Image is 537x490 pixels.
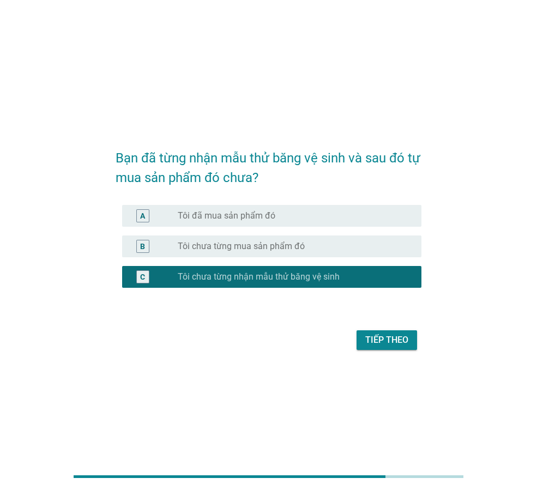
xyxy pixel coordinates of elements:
div: A [140,210,145,221]
label: Tôi đã mua sản phẩm đó [178,210,275,221]
button: Tiếp theo [357,330,417,350]
h2: Bạn đã từng nhận mẫu thử băng vệ sinh và sau đó tự mua sản phẩm đó chưa? [116,137,421,187]
div: B [140,240,145,252]
div: C [140,271,145,282]
label: Tôi chưa từng mua sản phẩm đó [178,241,305,252]
div: Tiếp theo [365,334,408,347]
label: Tôi chưa từng nhận mẫu thử băng vệ sinh [178,271,340,282]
